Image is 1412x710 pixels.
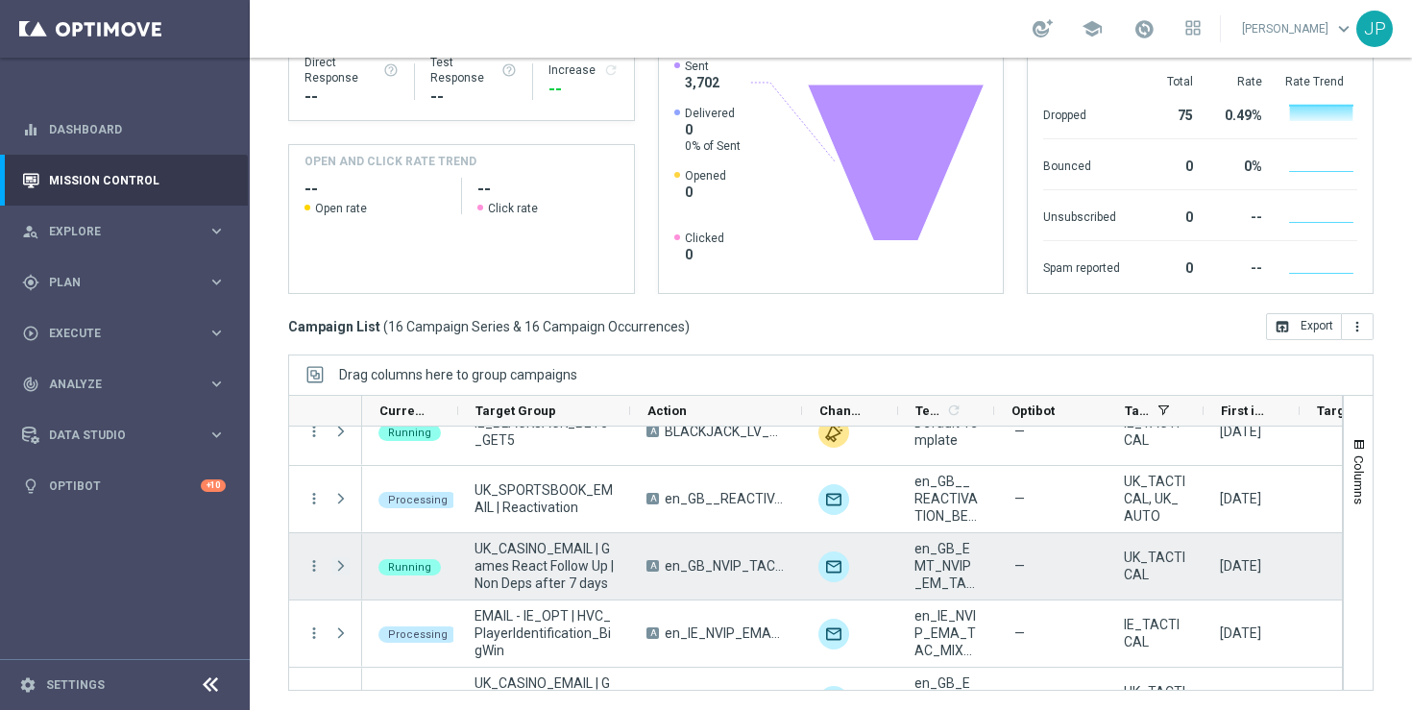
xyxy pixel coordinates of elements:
[289,600,362,668] div: Press SPACE to select this row.
[1317,404,1363,418] span: Targeted Customers
[1043,98,1120,129] div: Dropped
[49,328,207,339] span: Execute
[388,318,685,335] span: 16 Campaign Series & 16 Campaign Occurrences
[19,676,37,694] i: settings
[914,607,978,659] span: en_IE_NVIP_EMA_TAC_MIX_RB_HV_BW_50BONUS_2025_A
[21,428,227,443] div: Data Studio keyboard_arrow_right
[685,168,726,184] span: Opened
[305,490,323,507] button: more_vert
[685,246,724,263] span: 0
[304,178,446,201] h2: --
[685,74,719,91] span: 3,702
[22,104,226,155] div: Dashboard
[475,607,614,659] span: EMAIL - IE_OPT | HVC_PlayerIdentification_BigWin
[207,426,226,444] i: keyboard_arrow_right
[22,274,39,291] i: gps_fixed
[22,376,207,393] div: Analyze
[475,404,556,418] span: Target Group
[685,138,741,154] span: 0% of Sent
[289,466,362,533] div: Press SPACE to select this row.
[207,222,226,240] i: keyboard_arrow_right
[1143,200,1193,231] div: 0
[22,121,39,138] i: equalizer
[1266,313,1342,340] button: open_in_browser Export
[21,478,227,494] div: lightbulb Optibot +10
[818,417,849,448] div: Other
[1124,616,1187,650] span: IE_TACTICAL
[21,377,227,392] button: track_changes Analyze keyboard_arrow_right
[1082,18,1103,39] span: school
[477,178,619,201] h2: --
[22,427,207,444] div: Data Studio
[914,540,978,592] span: en_GB_EMT_NVIP_EM_TAC_GM__NONDEPS_STAKE20GET50_250815
[1143,251,1193,282] div: 0
[1285,74,1357,89] div: Rate Trend
[818,619,849,649] img: Optimail
[22,477,39,495] i: lightbulb
[378,490,457,508] colored-tag: Processing
[646,627,659,639] span: A
[49,460,201,511] a: Optibot
[21,275,227,290] button: gps_fixed Plan keyboard_arrow_right
[49,379,207,390] span: Analyze
[22,274,207,291] div: Plan
[1351,455,1367,504] span: Columns
[378,557,441,575] colored-tag: Running
[378,423,441,441] colored-tag: Running
[943,400,962,421] span: Calculate column
[1266,318,1374,333] multiple-options-button: Export to CSV
[315,201,367,216] span: Open rate
[388,561,431,574] span: Running
[305,624,323,642] button: more_vert
[1216,251,1262,282] div: --
[685,184,726,201] span: 0
[685,121,741,138] span: 0
[646,493,659,504] span: A
[685,318,690,335] span: )
[383,318,388,335] span: (
[430,55,517,86] div: Test Response
[288,318,690,335] h3: Campaign List
[603,62,619,78] i: refresh
[305,557,323,575] button: more_vert
[1125,404,1150,418] span: Tags
[430,86,517,109] div: --
[475,540,614,592] span: UK_CASINO_EMAIL | Games React Follow Up | Non Deps after 7 days
[1220,557,1261,575] div: 19 Sep 2025, Friday
[21,122,227,137] button: equalizer Dashboard
[22,460,226,511] div: Optibot
[665,490,786,507] span: en_GB__REACTIVATION_BET10GET5__ALL_EMA_AUT_SP
[1014,490,1025,507] span: —
[201,479,226,492] div: +10
[21,173,227,188] button: Mission Control
[49,226,207,237] span: Explore
[388,628,448,641] span: Processing
[646,426,659,437] span: A
[1014,624,1025,642] span: —
[946,403,962,418] i: refresh
[207,375,226,393] i: keyboard_arrow_right
[22,376,39,393] i: track_changes
[1124,549,1187,583] span: UK_TACTICAL
[339,367,577,382] span: Drag columns here to group campaigns
[388,427,431,439] span: Running
[207,273,226,291] i: keyboard_arrow_right
[304,55,399,86] div: Direct Response
[646,560,659,572] span: A
[818,484,849,515] img: Optimail
[1143,98,1193,129] div: 75
[1275,319,1290,334] i: open_in_browser
[685,231,724,246] span: Clicked
[22,325,39,342] i: play_circle_outline
[1014,423,1025,440] span: —
[49,155,226,206] a: Mission Control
